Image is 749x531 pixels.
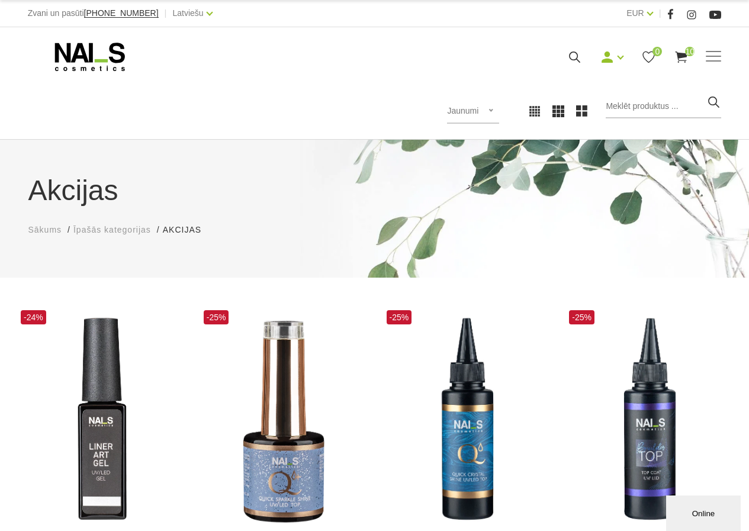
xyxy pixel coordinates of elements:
[606,95,721,118] input: Meklēt produktus ...
[626,6,644,20] a: EUR
[652,47,662,56] span: 0
[641,50,656,65] a: 0
[447,106,478,115] span: Jaunumi
[28,6,159,21] div: Zvani un pasūti
[674,50,689,65] a: 10
[165,6,167,21] span: |
[84,8,159,18] span: [PHONE_NUMBER]
[73,225,151,234] span: Īpašās kategorijas
[204,310,229,324] span: -25%
[387,310,412,324] span: -25%
[173,6,204,20] a: Latviešu
[569,310,594,324] span: -25%
[163,224,213,236] li: Akcijas
[28,169,721,212] h1: Akcijas
[28,225,62,234] span: Sākums
[21,310,46,324] span: -24%
[685,47,695,56] span: 10
[659,6,661,21] span: |
[73,224,151,236] a: Īpašās kategorijas
[28,224,62,236] a: Sākums
[84,9,159,18] a: [PHONE_NUMBER]
[666,493,743,531] iframe: chat widget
